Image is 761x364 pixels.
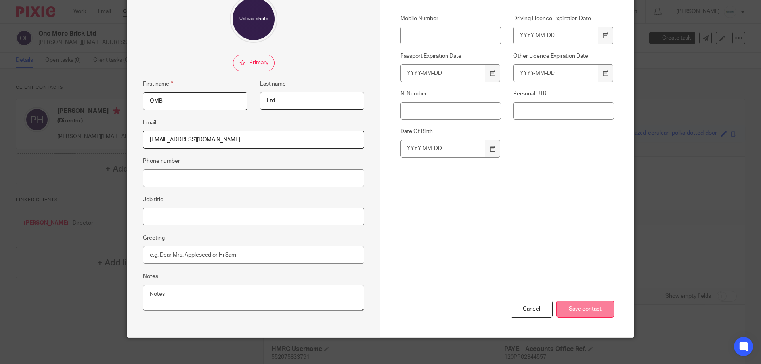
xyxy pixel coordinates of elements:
[260,80,286,88] label: Last name
[143,234,165,242] label: Greeting
[400,128,501,135] label: Date Of Birth
[511,301,553,318] div: Cancel
[513,64,598,82] input: YYYY-MM-DD
[400,90,501,98] label: NI Number
[400,140,485,158] input: YYYY-MM-DD
[400,64,485,82] input: YYYY-MM-DD
[143,246,364,264] input: e.g. Dear Mrs. Appleseed or Hi Sam
[513,52,614,60] label: Other Licence Expiration Date
[513,27,598,44] input: YYYY-MM-DD
[513,90,614,98] label: Personal UTR
[143,157,180,165] label: Phone number
[400,15,501,23] label: Mobile Number
[143,79,173,88] label: First name
[143,273,158,280] label: Notes
[513,15,614,23] label: Driving Licence Expiration Date
[556,301,614,318] input: Save contact
[143,119,156,127] label: Email
[143,196,163,204] label: Job title
[400,52,501,60] label: Passport Expiration Date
